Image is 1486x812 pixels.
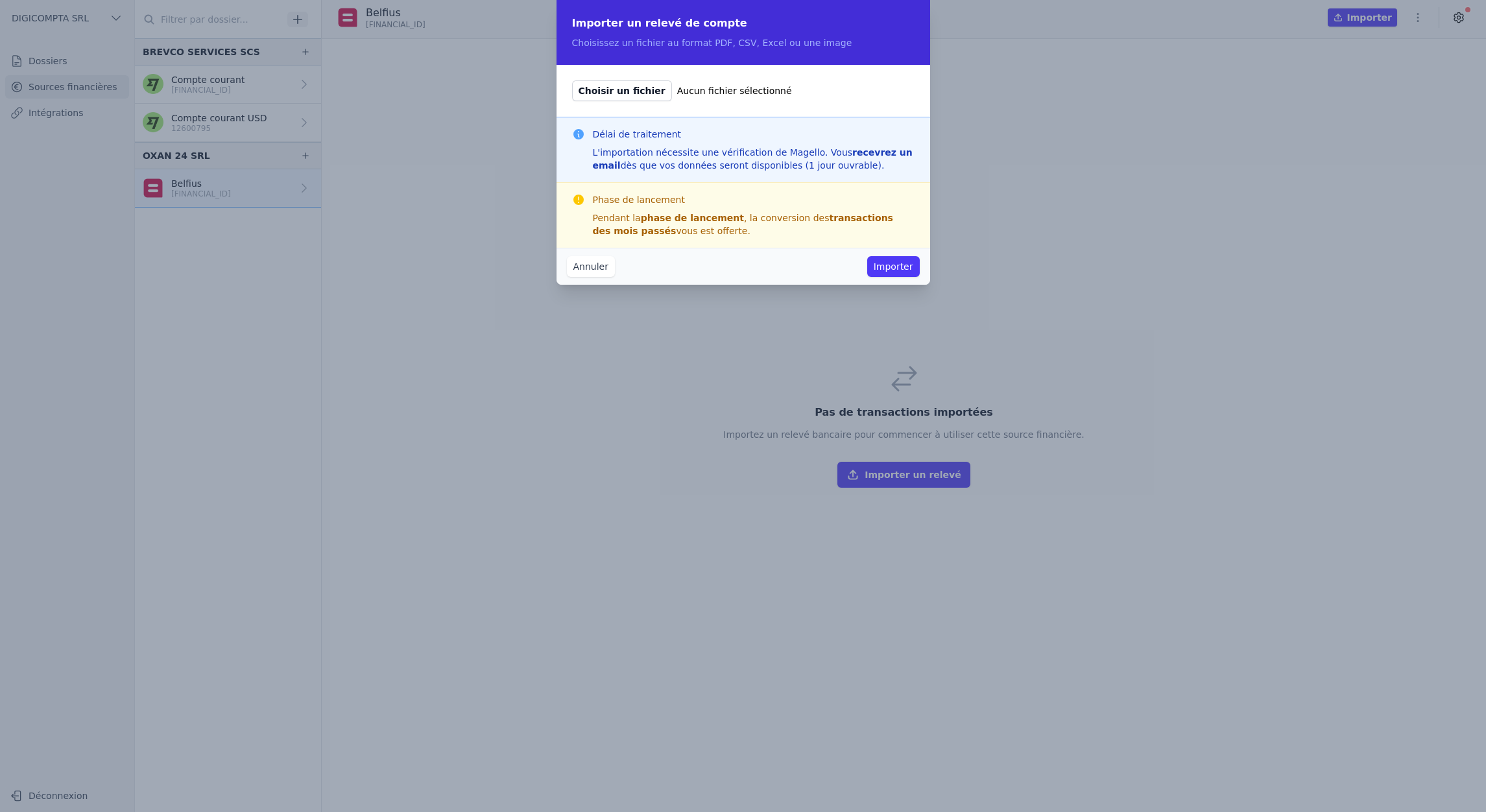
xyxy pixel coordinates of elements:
span: Aucun fichier sélectionné [677,84,792,97]
button: Importer [867,256,920,277]
div: Pendant la , la conversion des vous est offerte. [593,211,915,237]
h3: Délai de traitement [593,128,915,141]
button: Annuler [567,256,615,277]
p: Choisissez un fichier au format PDF, CSV, Excel ou une image [572,36,915,49]
h2: Importer un relevé de compte [572,16,915,31]
strong: phase de lancement [641,213,744,223]
h3: Phase de lancement [593,193,915,206]
div: L'importation nécessite une vérification de Magello. Vous dès que vos données seront disponibles ... [593,146,915,172]
span: Choisir un fichier [572,80,672,101]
